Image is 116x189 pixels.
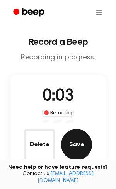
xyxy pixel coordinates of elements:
[43,88,73,105] span: 0:03
[24,129,55,160] button: Delete Audio Record
[5,171,111,184] span: Contact us
[8,5,51,20] a: Beep
[61,129,92,160] button: Save Audio Record
[38,171,94,184] a: [EMAIL_ADDRESS][DOMAIN_NAME]
[42,109,74,117] div: Recording
[6,53,110,63] p: Recording in progress.
[6,37,110,47] h1: Record a Beep
[90,3,108,22] button: Open menu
